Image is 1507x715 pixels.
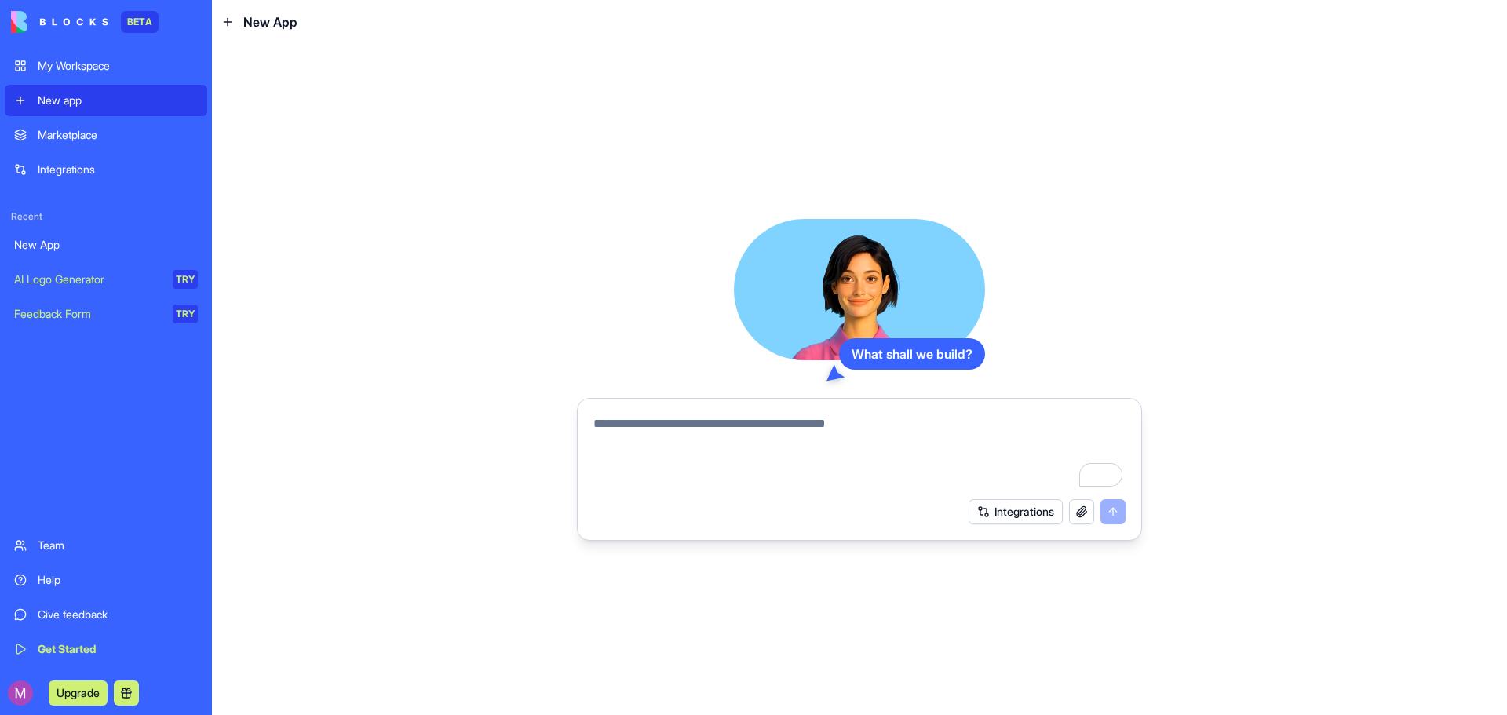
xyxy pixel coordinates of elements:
a: Give feedback [5,599,207,630]
button: Integrations [969,499,1063,524]
div: Team [38,538,198,553]
div: My Workspace [38,58,198,74]
textarea: To enrich screen reader interactions, please activate Accessibility in Grammarly extension settings [593,414,1126,490]
a: My Workspace [5,50,207,82]
div: Help [38,572,198,588]
a: Help [5,564,207,596]
img: ACg8ocLdlqZ-6CWJk6eyQVkYncH6TlEiPd4-E2pcM90JcZNj-5Ju0w=s96-c [8,680,33,706]
div: TRY [173,305,198,323]
div: Get Started [38,641,198,657]
span: Recent [5,210,207,223]
span: New App [243,13,297,31]
div: What shall we build? [839,338,985,370]
a: Upgrade [49,684,108,700]
div: Give feedback [38,607,198,622]
a: Feedback FormTRY [5,298,207,330]
div: Feedback Form [14,306,162,322]
a: Marketplace [5,119,207,151]
div: AI Logo Generator [14,272,162,287]
a: New App [5,229,207,261]
div: BETA [121,11,159,33]
button: Upgrade [49,680,108,706]
div: TRY [173,270,198,289]
div: New App [14,237,198,253]
a: Integrations [5,154,207,185]
a: Get Started [5,633,207,665]
a: Team [5,530,207,561]
a: AI Logo GeneratorTRY [5,264,207,295]
a: New app [5,85,207,116]
div: Marketplace [38,127,198,143]
div: New app [38,93,198,108]
div: Integrations [38,162,198,177]
a: BETA [11,11,159,33]
img: logo [11,11,108,33]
